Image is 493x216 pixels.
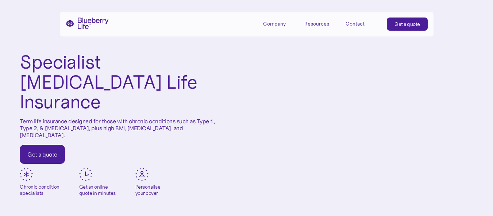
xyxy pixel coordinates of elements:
div: Get a quote [27,151,57,158]
p: Term life insurance designed for those with chronic conditions such as Type 1, Type 2, & [MEDICAL... [20,118,227,139]
div: Personalise your cover [135,184,161,196]
h1: Specialist [MEDICAL_DATA] Life Insurance [20,52,227,112]
div: Resources [304,21,329,27]
div: Get a quote [394,20,420,28]
div: Chronic condition specialists [20,184,59,196]
div: Resources [304,18,337,30]
div: Contact [346,21,365,27]
a: Contact [346,18,378,30]
a: Get a quote [20,145,65,164]
a: Get a quote [387,18,428,31]
div: Company [263,21,286,27]
div: Get an online quote in minutes [79,184,116,196]
div: Company [263,18,296,30]
a: home [66,18,109,29]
